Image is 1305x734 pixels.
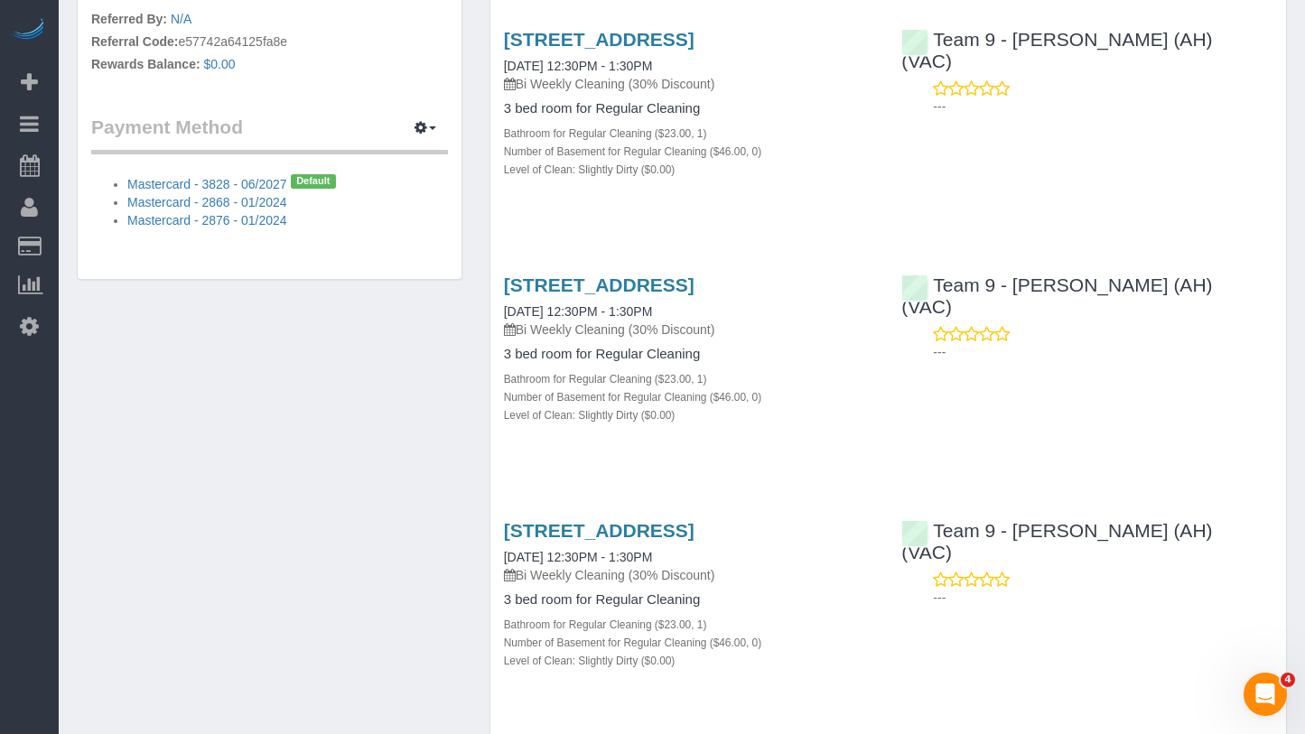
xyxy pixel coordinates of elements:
a: [STREET_ADDRESS] [504,29,694,50]
a: [DATE] 12:30PM - 1:30PM [504,550,653,564]
small: Bathroom for Regular Cleaning ($23.00, 1) [504,373,707,386]
small: Number of Basement for Regular Cleaning ($46.00, 0) [504,145,762,158]
span: 4 [1281,673,1295,687]
p: --- [933,589,1272,607]
a: [DATE] 12:30PM - 1:30PM [504,304,653,319]
small: Level of Clean: Slightly Dirty ($0.00) [504,163,676,176]
a: N/A [171,12,191,26]
p: --- [933,98,1272,116]
p: --- [933,343,1272,361]
label: Rewards Balance: [91,55,200,73]
h4: 3 bed room for Regular Cleaning [504,592,875,608]
p: Bi Weekly Cleaning (30% Discount) [504,566,875,584]
a: Team 9 - [PERSON_NAME] (AH) (VAC) [901,29,1212,71]
small: Bathroom for Regular Cleaning ($23.00, 1) [504,618,707,631]
a: $0.00 [204,57,236,71]
small: Bathroom for Regular Cleaning ($23.00, 1) [504,127,707,140]
a: Mastercard - 2868 - 01/2024 [127,195,287,209]
p: Bi Weekly Cleaning (30% Discount) [504,75,875,93]
a: [DATE] 12:30PM - 1:30PM [504,59,653,73]
p: e57742a64125fa8e [91,10,448,78]
a: Mastercard - 3828 - 06/2027 [127,177,287,191]
label: Referral Code: [91,33,178,51]
small: Number of Basement for Regular Cleaning ($46.00, 0) [504,391,762,404]
small: Level of Clean: Slightly Dirty ($0.00) [504,655,676,667]
a: Team 9 - [PERSON_NAME] (AH) (VAC) [901,274,1212,317]
a: Team 9 - [PERSON_NAME] (AH) (VAC) [901,520,1212,562]
label: Referred By: [91,10,167,28]
a: [STREET_ADDRESS] [504,520,694,541]
img: Automaid Logo [11,18,47,43]
h4: 3 bed room for Regular Cleaning [504,101,875,116]
h4: 3 bed room for Regular Cleaning [504,347,875,362]
legend: Payment Method [91,114,448,154]
a: Mastercard - 2876 - 01/2024 [127,213,287,228]
small: Level of Clean: Slightly Dirty ($0.00) [504,409,676,422]
p: Bi Weekly Cleaning (30% Discount) [504,321,875,339]
a: [STREET_ADDRESS] [504,274,694,295]
small: Number of Basement for Regular Cleaning ($46.00, 0) [504,636,762,649]
iframe: Intercom live chat [1244,673,1287,716]
span: Default [291,174,336,189]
